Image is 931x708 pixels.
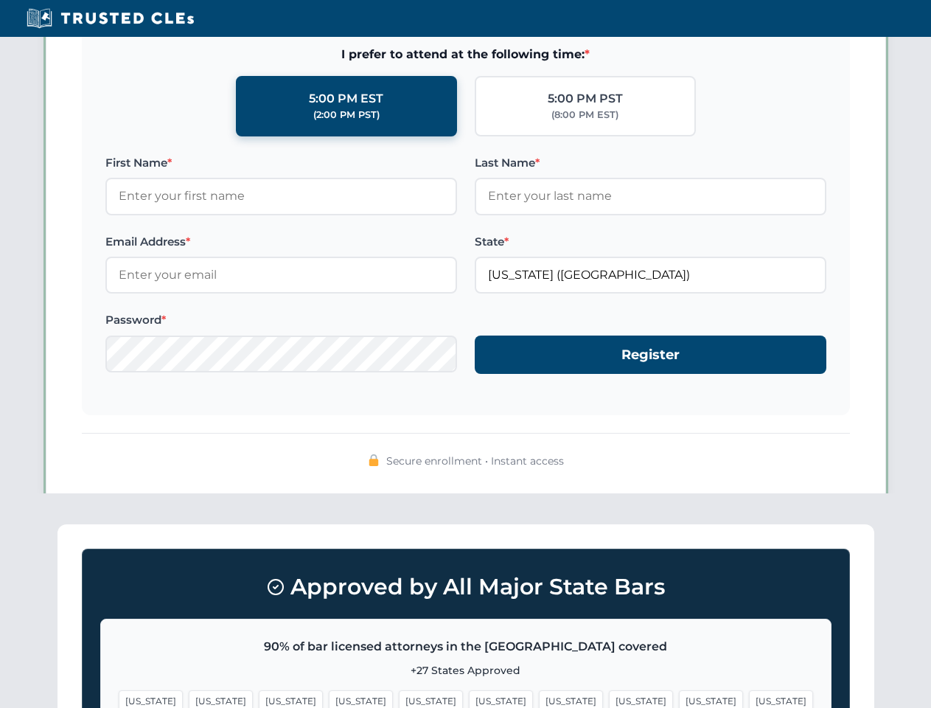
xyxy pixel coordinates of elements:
[368,454,380,466] img: 🔒
[105,233,457,251] label: Email Address
[105,154,457,172] label: First Name
[475,233,826,251] label: State
[313,108,380,122] div: (2:00 PM PST)
[119,662,813,678] p: +27 States Approved
[105,257,457,294] input: Enter your email
[475,178,826,215] input: Enter your last name
[105,311,457,329] label: Password
[22,7,198,29] img: Trusted CLEs
[105,45,826,64] span: I prefer to attend at the following time:
[386,453,564,469] span: Secure enrollment • Instant access
[475,154,826,172] label: Last Name
[551,108,618,122] div: (8:00 PM EST)
[475,336,826,375] button: Register
[309,89,383,108] div: 5:00 PM EST
[100,567,831,607] h3: Approved by All Major State Bars
[475,257,826,294] input: Arizona (AZ)
[119,637,813,656] p: 90% of bar licensed attorneys in the [GEOGRAPHIC_DATA] covered
[105,178,457,215] input: Enter your first name
[548,89,623,108] div: 5:00 PM PST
